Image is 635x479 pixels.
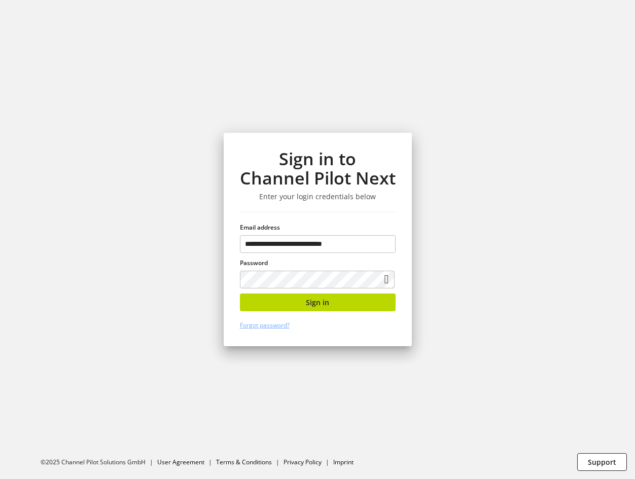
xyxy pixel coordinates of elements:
h1: Sign in to Channel Pilot Next [240,149,396,188]
li: ©2025 Channel Pilot Solutions GmbH [41,458,157,467]
a: Imprint [333,458,354,466]
span: Sign in [306,297,329,308]
button: Sign in [240,293,396,311]
span: Email address [240,223,280,232]
a: Privacy Policy [284,458,322,466]
span: Support [588,457,616,467]
button: Support [577,453,627,471]
a: Terms & Conditions [216,458,272,466]
a: Forgot password? [240,321,290,329]
a: User Agreement [157,458,204,466]
span: Password [240,259,268,267]
h3: Enter your login credentials below [240,192,396,201]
